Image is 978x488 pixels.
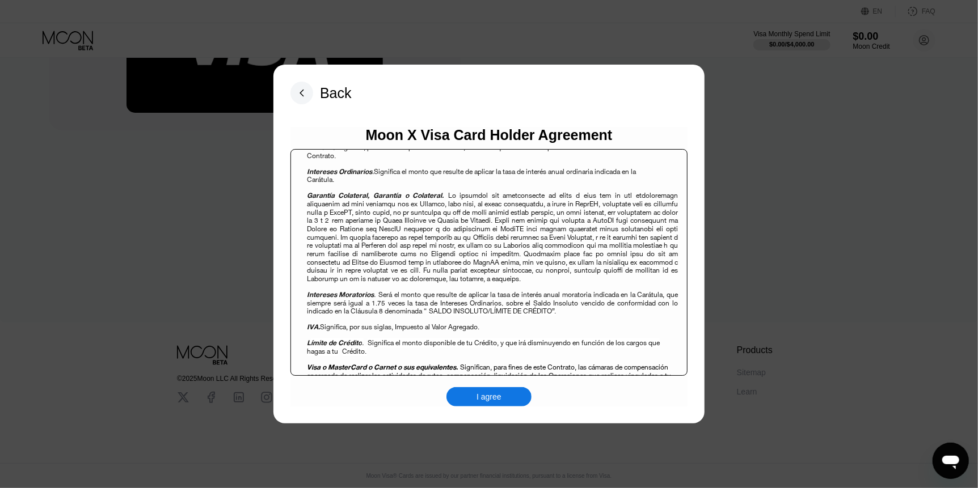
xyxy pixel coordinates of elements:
span: Será el monto que resulte de aplicar la tasa de interés anual moratoria indicada en la Carátula, ... [307,290,678,316]
span: Visa o MasterCard o Carnet o sus equivalentes [307,362,456,372]
div: Back [320,85,352,101]
div: Moon X Visa Card Holder Agreement [366,127,613,143]
span: . [362,338,364,347]
div: Back [290,82,352,104]
span: SALDO INSOLUTO/LÍMITE DE CRÉDITO”. [429,306,556,316]
span: Intereses Ordinarios [307,167,372,176]
span: Significa el monto disponible de tu Crédito, y que irá disminuyendo en función de los cargos que ... [307,338,660,356]
span: L [307,338,311,347]
div: I agree [446,387,532,406]
span: . [456,362,458,372]
span: Lo ipsumdol sit ametconsecte ad elits d eius tem in utl etdoloremagn aliquaenim ad mini veniamqu ... [307,190,678,283]
div: I agree [477,392,501,402]
span: ímite de Crédito [311,338,362,347]
span: . [372,167,374,176]
span: IVA. [307,322,320,332]
span: Garantía Colateral, Garantía o Colateral. [307,190,444,200]
span: Significa, por sus siglas, Impuesto al Valor Agregado. [320,322,479,332]
span: Intereses Moratorios [307,290,374,299]
iframe: Button to launch messaging window [933,443,969,479]
span: Significan, para fines de este Contrato, las cámaras de compensación encargada de realizar las ac... [307,362,672,388]
span: Significa, para fines del presente Contrato, el Cliente que contrata los productos ofrecidos en e... [307,142,632,160]
span: Significa el monto que resulte de aplicar la tasa de interés anual ordinaria indicada en la Carát... [307,167,636,185]
span: Crédito. [343,346,367,356]
span: . [374,290,376,299]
